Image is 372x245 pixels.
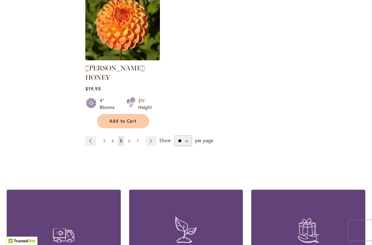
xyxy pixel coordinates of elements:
div: 2½' Height [138,97,152,111]
span: Add to Cart [109,118,137,124]
a: 7 [135,136,140,146]
a: 4 [110,136,115,146]
div: 4" Blooms [100,97,118,111]
iframe: Launch Accessibility Center [5,221,24,240]
span: 5 [120,138,122,143]
a: [PERSON_NAME] HONEY [85,64,145,81]
span: 7 [136,138,138,143]
button: Add to Cart [97,114,149,128]
span: 6 [128,138,130,143]
span: Show [159,137,171,143]
span: 4 [111,138,114,143]
span: 3 [103,138,105,143]
a: 6 [126,136,132,146]
span: per page [195,137,213,143]
a: CRICHTON HONEY [85,55,160,62]
span: $19.95 [85,85,101,92]
a: 3 [101,136,107,146]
